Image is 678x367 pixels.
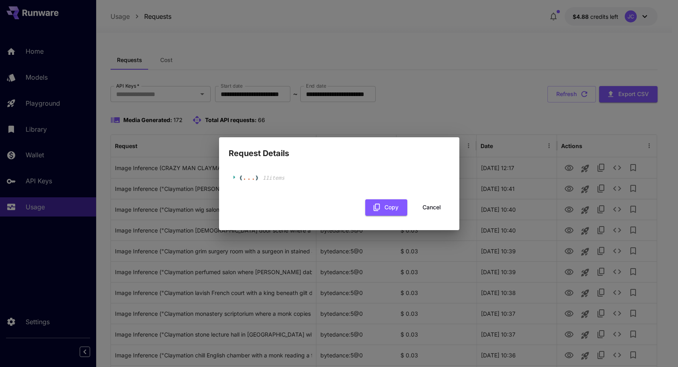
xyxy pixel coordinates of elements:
button: Cancel [414,199,450,216]
h2: Request Details [219,137,459,160]
button: Copy [365,199,407,216]
div: ... [242,175,256,179]
span: } [256,174,259,182]
span: { [239,174,243,182]
span: 11 item s [263,175,285,181]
